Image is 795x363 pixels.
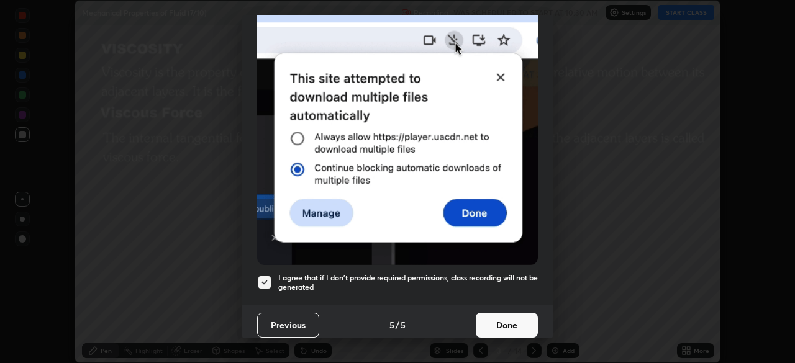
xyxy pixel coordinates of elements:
h4: 5 [401,318,406,331]
button: Previous [257,313,319,338]
h4: 5 [389,318,394,331]
h4: / [396,318,399,331]
h5: I agree that if I don't provide required permissions, class recording will not be generated [278,273,538,292]
button: Done [476,313,538,338]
